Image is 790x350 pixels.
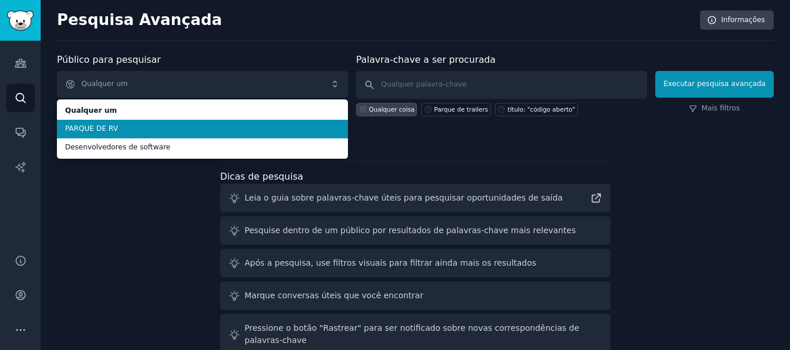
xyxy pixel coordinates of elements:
[245,291,423,300] font: Marque conversas úteis que você encontrar
[57,99,348,159] ul: Qualquer um
[245,323,579,345] font: Pressione o botão "Rastrear" para ser notificado sobre novas correspondências de palavras-chave
[57,71,348,98] button: Qualquer um
[57,54,161,65] font: Público para pesquisar
[245,193,563,202] font: Leia o guia sobre palavras-chave úteis para pesquisar oportunidades de saída
[655,71,774,98] button: Executar pesquisa avançada
[245,226,576,235] font: Pesquise dentro de um público por resultados de palavras-chave mais relevantes
[701,104,739,112] font: Mais filtros
[689,103,739,114] a: Mais filtros
[220,171,303,182] font: Dicas de pesquisa
[57,11,222,28] font: Pesquisa Avançada
[7,10,34,31] img: Logotipo do GummySearch
[356,54,495,65] font: Palavra-chave a ser procurada
[434,106,488,113] font: Parque de trailers
[508,106,575,113] font: título: "código aberto"
[369,106,415,113] font: Qualquer coisa
[65,106,117,115] font: Qualquer um
[65,143,170,151] font: Desenvolvedores de software
[81,80,128,88] font: Qualquer um
[245,258,536,267] font: Após a pesquisa, use filtros visuais para filtrar ainda mais os resultados
[663,80,766,88] font: Executar pesquisa avançada
[721,16,765,24] font: Informações
[356,71,647,99] input: Qualquer palavra-chave
[700,10,774,30] a: Informações
[65,124,118,133] font: PARQUE DE RV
